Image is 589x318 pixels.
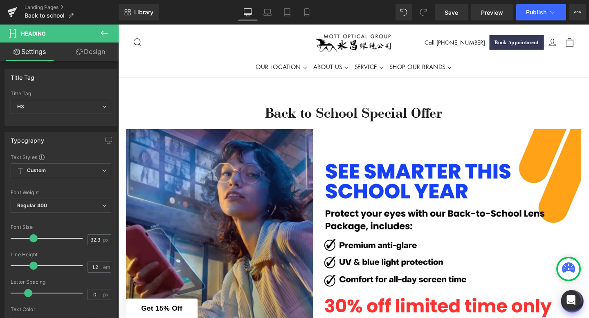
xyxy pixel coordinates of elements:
button: Undo [396,4,412,20]
a: Call [PHONE_NUMBER] [322,15,386,23]
div: Font Size [11,224,111,230]
b: H3 [17,103,24,110]
img: Mott Optical Group [207,7,288,30]
ul: Primary [16,36,479,54]
span: Back to school [25,12,65,19]
div: Title Tag [11,69,35,81]
div: Line Height [11,252,111,258]
a: OUR LOCATION [142,36,202,54]
a: ABOUT US [202,36,245,54]
b: Custom [27,167,46,174]
a: Mobile [297,4,317,20]
span: Get 15% Off [24,294,67,302]
span: px [103,292,110,297]
h1: Back to School Special Offer [8,83,487,102]
div: Letter Spacing [11,279,111,285]
button: Publish [516,4,566,20]
a: Book Appointment [390,11,447,27]
button: More [569,4,586,20]
div: Open Intercom Messenger [561,290,581,310]
a: Tablet [277,4,297,20]
a: SHOP OUR BRANDS [282,36,354,54]
a: Landing Pages [25,4,119,11]
a: Preview [471,4,513,20]
span: Publish [526,9,546,16]
span: Library [134,9,153,16]
a: New Library [119,4,159,20]
div: Get 15% Off [8,288,83,309]
div: Title Tag [11,91,111,96]
a: Desktop [238,4,258,20]
a: Design [61,43,120,61]
div: Typography [11,132,44,144]
div: Text Styles [11,154,111,160]
b: Regular 400 [17,202,47,208]
span: Heading [21,30,46,37]
span: em [103,264,110,270]
span: px [103,237,110,242]
button: Redo [415,4,432,20]
span: Preview [481,8,503,17]
span: Save [445,8,458,17]
a: SERVICE [245,36,282,54]
div: Font Weight [11,190,111,195]
a: Laptop [258,4,277,20]
div: Text Color [11,307,111,312]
